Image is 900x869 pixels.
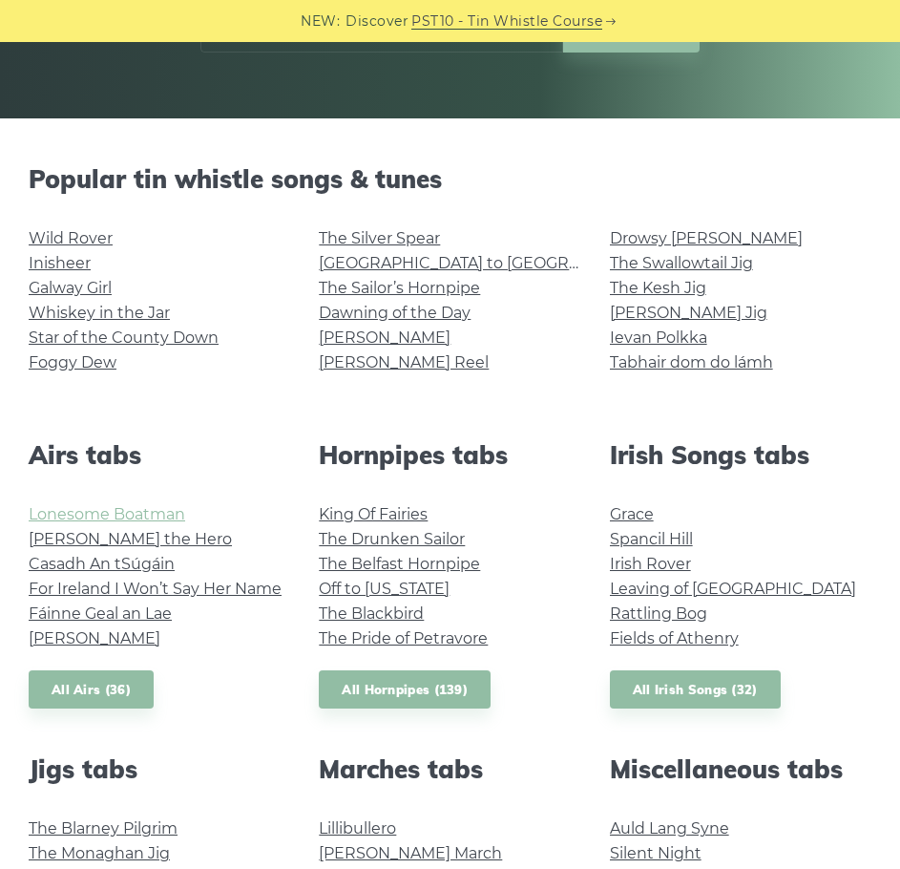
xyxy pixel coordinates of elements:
[319,530,465,548] a: The Drunken Sailor
[610,353,773,371] a: Tabhair dom do lámh
[29,353,116,371] a: Foggy Dew
[610,304,767,322] a: [PERSON_NAME] Jig
[29,819,178,837] a: The Blarney Pilgrim
[301,11,340,32] span: NEW:
[319,555,480,573] a: The Belfast Hornpipe
[610,629,739,647] a: Fields of Athenry
[29,329,219,347] a: Star of the County Down
[319,229,440,247] a: The Silver Spear
[319,329,450,347] a: [PERSON_NAME]
[319,505,428,523] a: King Of Fairies
[29,844,170,862] a: The Monaghan Jig
[610,754,871,784] h2: Miscellaneous tabs
[29,754,290,784] h2: Jigs tabs
[345,11,408,32] span: Discover
[29,279,112,297] a: Galway Girl
[610,555,691,573] a: Irish Rover
[610,279,706,297] a: The Kesh Jig
[610,505,654,523] a: Grace
[610,440,871,470] h2: Irish Songs tabs
[319,304,471,322] a: Dawning of the Day
[29,604,172,623] a: Fáinne Geal an Lae
[29,670,154,710] a: All Airs (36)
[29,530,232,548] a: [PERSON_NAME] the Hero
[610,229,803,247] a: Drowsy [PERSON_NAME]
[29,555,175,573] a: Casadh An tSúgáin
[29,254,91,272] a: Inisheer
[610,329,707,347] a: Ievan Polkka
[29,164,871,194] h2: Popular tin whistle songs & tunes
[319,279,480,297] a: The Sailor’s Hornpipe
[319,819,396,837] a: Lillibullero
[319,254,671,272] a: [GEOGRAPHIC_DATA] to [GEOGRAPHIC_DATA]
[610,530,693,548] a: Spancil Hill
[29,304,170,322] a: Whiskey in the Jar
[29,580,282,598] a: For Ireland I Won’t Say Her Name
[610,844,701,862] a: Silent Night
[29,505,185,523] a: Lonesome Boatman
[29,440,290,470] h2: Airs tabs
[319,754,580,784] h2: Marches tabs
[610,670,781,710] a: All Irish Songs (32)
[319,580,450,598] a: Off to [US_STATE]
[29,629,160,647] a: [PERSON_NAME]
[610,580,856,598] a: Leaving of [GEOGRAPHIC_DATA]
[610,254,753,272] a: The Swallowtail Jig
[319,670,491,710] a: All Hornpipes (139)
[319,629,488,647] a: The Pride of Petravore
[411,11,602,32] a: PST10 - Tin Whistle Course
[610,819,729,837] a: Auld Lang Syne
[610,604,707,623] a: Rattling Bog
[319,353,489,371] a: [PERSON_NAME] Reel
[29,229,113,247] a: Wild Rover
[319,440,580,470] h2: Hornpipes tabs
[319,844,502,862] a: [PERSON_NAME] March
[319,604,424,623] a: The Blackbird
